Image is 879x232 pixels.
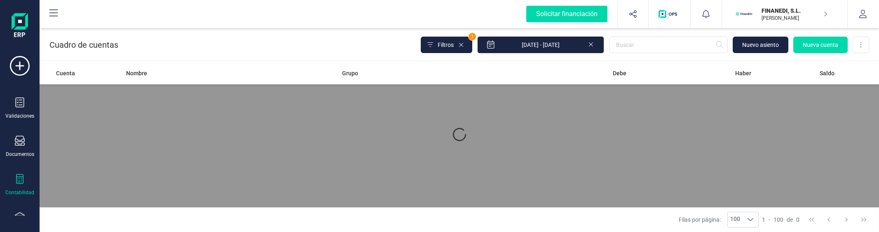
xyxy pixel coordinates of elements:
span: 1 [762,216,765,224]
div: Validaciones [5,113,34,119]
span: Filtros [438,41,454,49]
button: Previous Page [821,212,837,227]
button: Next Page [839,212,854,227]
span: Cuenta [56,69,75,77]
p: Cuadro de cuentas [49,39,118,51]
button: Nueva cuenta [793,37,848,53]
span: Grupo [342,69,358,77]
button: Nuevo asiento [733,37,788,53]
img: Logo de OPS [659,10,680,18]
span: Debe [613,69,626,77]
span: 1 [469,33,476,40]
div: Contabilidad [5,189,34,196]
button: FIFINANEDI, S.L.[PERSON_NAME] [732,1,837,27]
div: - [762,216,799,224]
p: FINANEDI, S.L. [762,7,827,15]
span: 0 [796,216,799,224]
div: Filas por página: [679,212,759,227]
span: 100 [774,216,783,224]
button: Logo de OPS [654,1,685,27]
button: Filtros [421,37,472,53]
p: [PERSON_NAME] [762,15,827,21]
img: FI [735,5,753,23]
button: Last Page [856,212,872,227]
div: Documentos [6,151,34,158]
button: First Page [804,212,819,227]
div: Solicitar financiación [526,6,607,22]
button: Solicitar financiación [516,1,617,27]
input: Buscar [609,37,728,53]
span: Saldo [820,69,834,77]
span: Nombre [126,69,147,77]
span: 100 [728,212,743,227]
img: Logo Finanedi [12,13,28,39]
span: Nueva cuenta [803,41,838,49]
span: de [787,216,793,224]
span: Nuevo asiento [742,41,779,49]
span: Haber [735,69,751,77]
